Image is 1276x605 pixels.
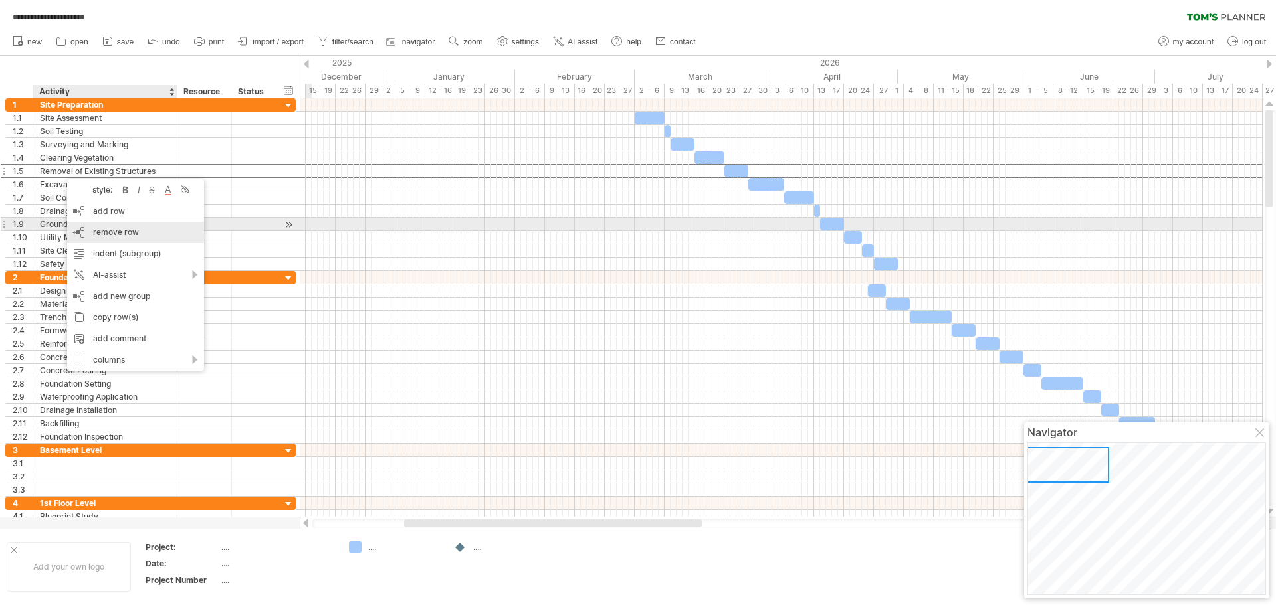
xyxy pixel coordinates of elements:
div: 20-24 [844,84,874,98]
div: 29 - 2 [366,84,395,98]
div: 3.2 [13,470,33,483]
div: 1.10 [13,231,33,244]
div: Safety Inspection [40,258,170,270]
div: Ground Levelling [40,218,170,230]
span: open [70,37,88,46]
span: navigator [402,37,435,46]
a: undo [144,33,184,50]
span: contact [670,37,696,46]
div: March 2026 [635,70,766,84]
div: Formwork Setting [40,324,170,337]
div: 27 - 1 [874,84,904,98]
div: Basement Level [40,444,170,456]
div: 9 - 13 [545,84,575,98]
div: Navigator [1027,426,1266,439]
div: 12 - 16 [425,84,455,98]
div: 1.4 [13,151,33,164]
div: indent (subgroup) [67,243,204,264]
div: May 2026 [898,70,1023,84]
div: 2.3 [13,311,33,323]
div: 1.1 [13,112,33,124]
a: new [9,33,46,50]
div: Resource [183,85,224,98]
a: log out [1224,33,1270,50]
div: 1.11 [13,244,33,257]
div: 11 - 15 [934,84,964,98]
div: Surveying and Marking [40,138,170,151]
div: .... [221,558,333,569]
div: 2.1 [13,284,33,297]
a: filter/search [314,33,377,50]
div: 2.10 [13,404,33,416]
div: copy row(s) [67,307,204,328]
a: open [53,33,92,50]
div: Utility Mapping [40,231,170,244]
a: settings [494,33,543,50]
div: 13 - 17 [814,84,844,98]
div: 13 - 17 [1203,84,1233,98]
div: Removal of Existing Structures [40,165,170,177]
div: add new group [67,286,204,307]
div: Soil Compaction [40,191,170,204]
div: Clearing Vegetation [40,151,170,164]
div: 5 - 9 [395,84,425,98]
div: Materials Procurement [40,298,170,310]
div: 4.1 [13,510,33,523]
div: 23 - 27 [605,84,635,98]
div: 2.7 [13,364,33,377]
div: Site Assessment [40,112,170,124]
div: Activity [39,85,169,98]
div: 1.8 [13,205,33,217]
div: 30 - 3 [754,84,784,98]
div: 15 - 19 [1083,84,1113,98]
span: filter/search [332,37,373,46]
a: navigator [384,33,439,50]
div: Excavation [40,178,170,191]
div: 16 - 20 [694,84,724,98]
div: 22-26 [1113,84,1143,98]
a: contact [652,33,700,50]
div: 29 - 3 [1143,84,1173,98]
div: 23 - 27 [724,84,754,98]
div: 2 - 6 [635,84,665,98]
div: 18 - 22 [964,84,994,98]
span: settings [512,37,539,46]
div: 2 - 6 [515,84,545,98]
div: style: [72,185,119,195]
div: Foundation Construction [40,271,170,284]
div: 20-24 [1233,84,1263,98]
div: 1 - 5 [1023,84,1053,98]
span: import / export [253,37,304,46]
div: 2.2 [13,298,33,310]
div: Drainage Planning [40,205,170,217]
div: 3.3 [13,483,33,496]
div: 1.5 [13,165,33,177]
div: April 2026 [766,70,898,84]
div: Soil Testing [40,125,170,137]
span: log out [1242,37,1266,46]
a: my account [1155,33,1218,50]
div: 15 - 19 [306,84,336,98]
div: Drainage Installation [40,404,170,416]
div: .... [221,541,333,553]
div: Design Approval [40,284,170,297]
div: Backfilling [40,417,170,430]
div: 6 - 10 [784,84,814,98]
div: add comment [67,328,204,349]
span: new [27,37,42,46]
div: scroll to activity [282,218,295,232]
div: columns [67,349,204,371]
div: 1st Floor Level [40,497,170,509]
div: add row [67,201,204,222]
div: 2.11 [13,417,33,430]
div: 4 [13,497,33,509]
div: 1.7 [13,191,33,204]
span: zoom [463,37,482,46]
div: .... [221,574,333,586]
div: 2.8 [13,377,33,390]
div: 3.1 [13,457,33,470]
div: January 2026 [383,70,515,84]
div: Trench Digging [40,311,170,323]
a: AI assist [550,33,601,50]
span: remove row [93,227,139,237]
